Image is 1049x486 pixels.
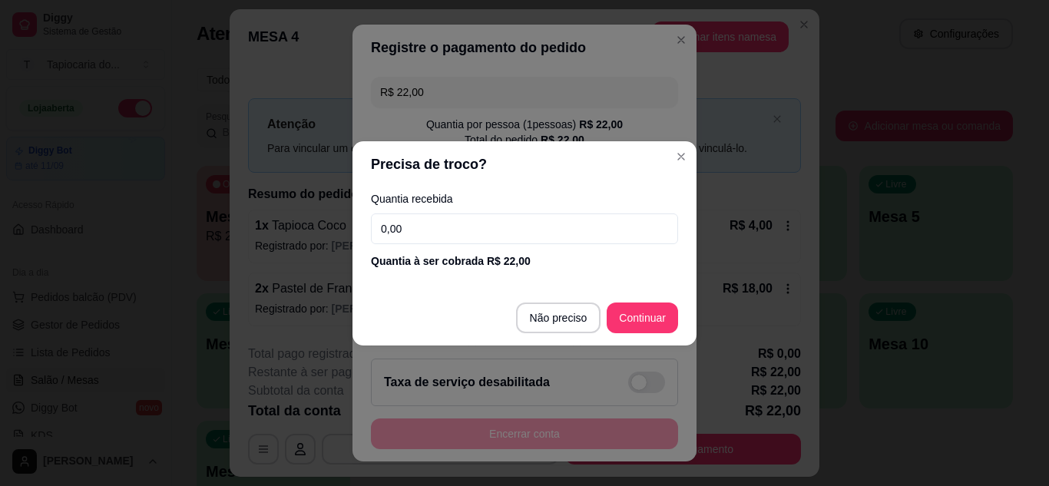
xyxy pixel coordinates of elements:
div: Quantia à ser cobrada R$ 22,00 [371,253,678,269]
button: Close [669,144,693,169]
label: Quantia recebida [371,193,678,204]
button: Não preciso [516,303,601,333]
button: Continuar [607,303,678,333]
header: Precisa de troco? [352,141,697,187]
